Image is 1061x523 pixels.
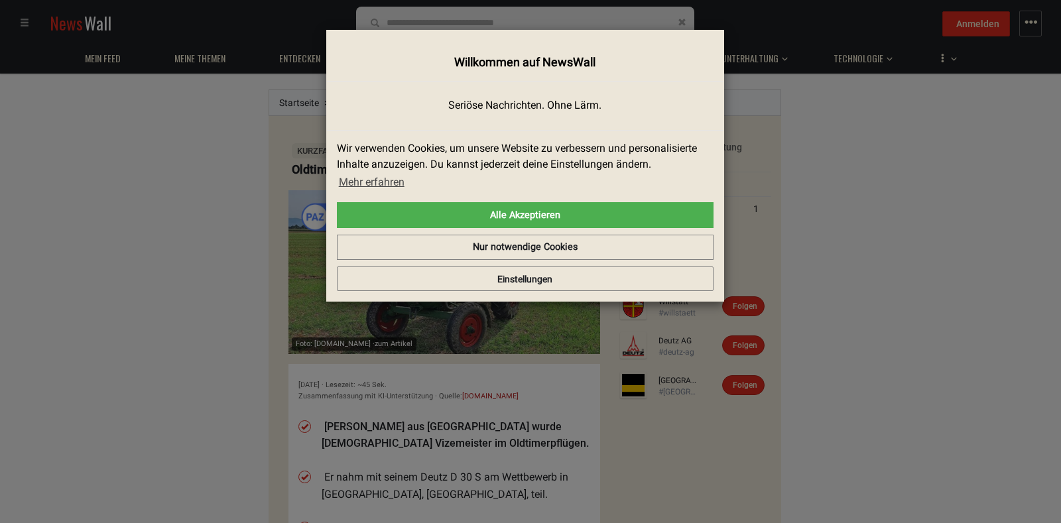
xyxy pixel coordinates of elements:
[337,54,714,71] h4: Willkommen auf NewsWall
[337,202,714,229] a: allow cookies
[337,235,714,260] a: deny cookies
[337,266,714,292] button: Einstellungen
[337,141,714,260] div: cookieconsent
[337,172,406,192] a: learn more about cookies
[337,141,703,192] span: Wir verwenden Cookies, um unsere Website zu verbessern und personalisierte Inhalte anzuzeigen. Du...
[337,98,714,113] p: Seriöse Nachrichten. Ohne Lärm.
